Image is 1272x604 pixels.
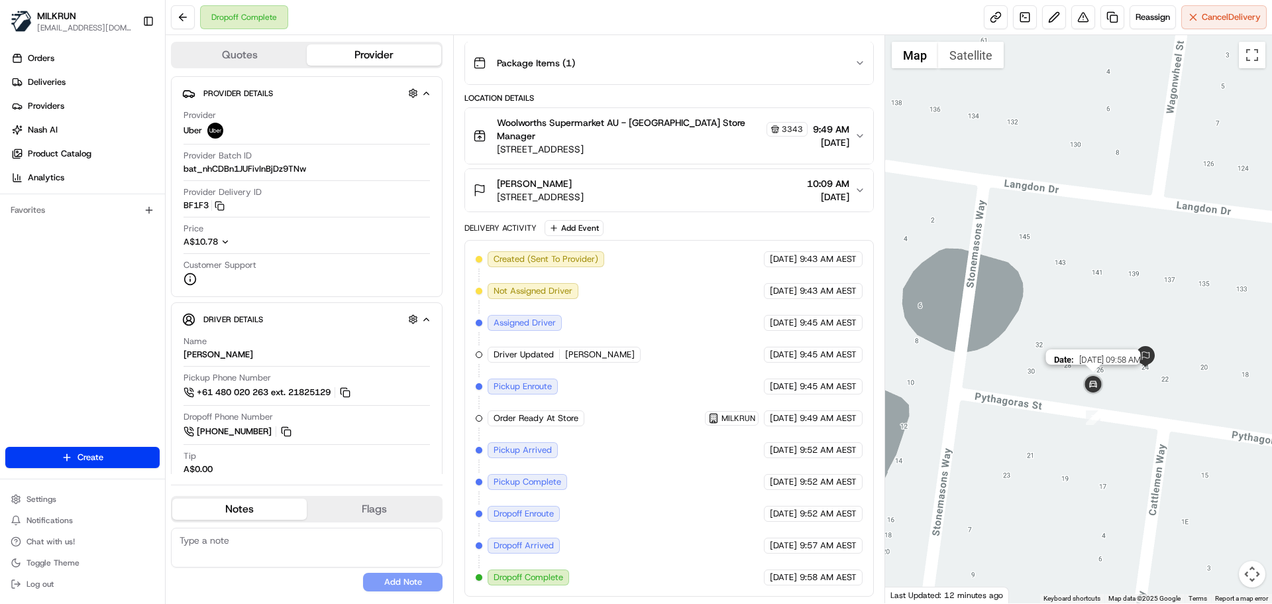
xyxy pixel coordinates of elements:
[5,447,160,468] button: Create
[800,540,857,552] span: 9:57 AM AEST
[5,95,165,117] a: Providers
[184,450,196,462] span: Tip
[494,412,578,424] span: Order Ready At Store
[5,72,165,93] a: Deliveries
[497,190,584,204] span: [STREET_ADDRESS]
[494,444,552,456] span: Pickup Arrived
[184,109,216,121] span: Provider
[184,424,293,439] button: [PHONE_NUMBER]
[800,412,857,424] span: 9:49 AM AEST
[28,148,91,160] span: Product Catalog
[494,253,598,265] span: Created (Sent To Provider)
[497,116,763,143] span: Woolworths Supermarket AU - [GEOGRAPHIC_DATA] Store Manager
[1130,5,1176,29] button: Reassign
[5,490,160,509] button: Settings
[465,108,873,164] button: Woolworths Supermarket AU - [GEOGRAPHIC_DATA] Store Manager3343[STREET_ADDRESS]9:49 AM[DATE]
[184,200,225,211] button: BF1F3
[182,308,431,330] button: Driver Details
[26,536,75,547] span: Chat with us!
[721,413,755,424] span: MILKRUN
[888,586,932,603] a: Open this area in Google Maps (opens a new window)
[770,508,797,520] span: [DATE]
[800,444,857,456] span: 9:52 AM AEST
[26,494,56,505] span: Settings
[770,285,797,297] span: [DATE]
[5,48,165,69] a: Orders
[307,499,441,520] button: Flags
[5,119,165,141] a: Nash AI
[770,253,797,265] span: [DATE]
[26,558,79,568] span: Toggle Theme
[28,172,64,184] span: Analytics
[1181,5,1267,29] button: CancelDelivery
[5,532,160,551] button: Chat with us!
[5,575,160,593] button: Log out
[494,381,552,393] span: Pickup Enroute
[5,143,165,164] a: Product Catalog
[37,9,76,23] button: MILKRUN
[172,499,307,520] button: Notes
[1043,594,1100,603] button: Keyboard shortcuts
[28,100,64,112] span: Providers
[807,190,849,204] span: [DATE]
[184,372,271,384] span: Pickup Phone Number
[770,412,797,424] span: [DATE]
[565,349,635,361] span: [PERSON_NAME]
[5,200,160,221] div: Favorites
[184,236,300,248] button: A$10.78
[494,285,572,297] span: Not Assigned Driver
[28,124,58,136] span: Nash AI
[184,236,218,247] span: A$10.78
[184,411,273,423] span: Dropoff Phone Number
[1079,355,1140,365] span: [DATE] 09:58 AM
[11,11,32,32] img: MILKRUN
[888,586,932,603] img: Google
[885,587,1009,603] div: Last Updated: 12 minutes ago
[800,285,857,297] span: 9:43 AM AEST
[770,444,797,456] span: [DATE]
[494,349,554,361] span: Driver Updated
[184,349,253,361] div: [PERSON_NAME]
[464,93,873,103] div: Location Details
[26,579,54,589] span: Log out
[465,42,873,84] button: Package Items (1)
[770,381,797,393] span: [DATE]
[770,540,797,552] span: [DATE]
[184,335,207,347] span: Name
[184,125,202,137] span: Uber
[465,169,873,211] button: [PERSON_NAME][STREET_ADDRESS]10:09 AM[DATE]
[800,317,857,329] span: 9:45 AM AEST
[800,508,857,520] span: 9:52 AM AEST
[1136,11,1170,23] span: Reassign
[1053,355,1073,365] span: Date :
[494,508,554,520] span: Dropoff Enroute
[184,385,352,400] a: +61 480 020 263 ext. 21825129
[184,186,262,198] span: Provider Delivery ID
[800,349,857,361] span: 9:45 AM AEST
[800,253,857,265] span: 9:43 AM AEST
[497,143,807,156] span: [STREET_ADDRESS]
[464,223,537,233] div: Delivery Activity
[78,452,103,463] span: Create
[1189,595,1207,602] a: Terms
[1202,11,1261,23] span: Cancel Delivery
[197,387,331,398] span: +61 480 020 263 ext. 21825129
[307,44,441,66] button: Provider
[770,572,797,583] span: [DATE]
[497,56,575,70] span: Package Items ( 1 )
[800,572,857,583] span: 9:58 AM AEST
[37,23,132,33] button: [EMAIL_ADDRESS][DOMAIN_NAME]
[5,511,160,530] button: Notifications
[1215,595,1268,602] a: Report a map error
[938,42,1004,68] button: Show satellite imagery
[770,317,797,329] span: [DATE]
[184,463,213,475] div: A$0.00
[197,426,272,438] span: [PHONE_NUMBER]
[184,150,252,162] span: Provider Batch ID
[28,76,66,88] span: Deliveries
[1108,595,1181,602] span: Map data ©2025 Google
[813,123,849,136] span: 9:49 AM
